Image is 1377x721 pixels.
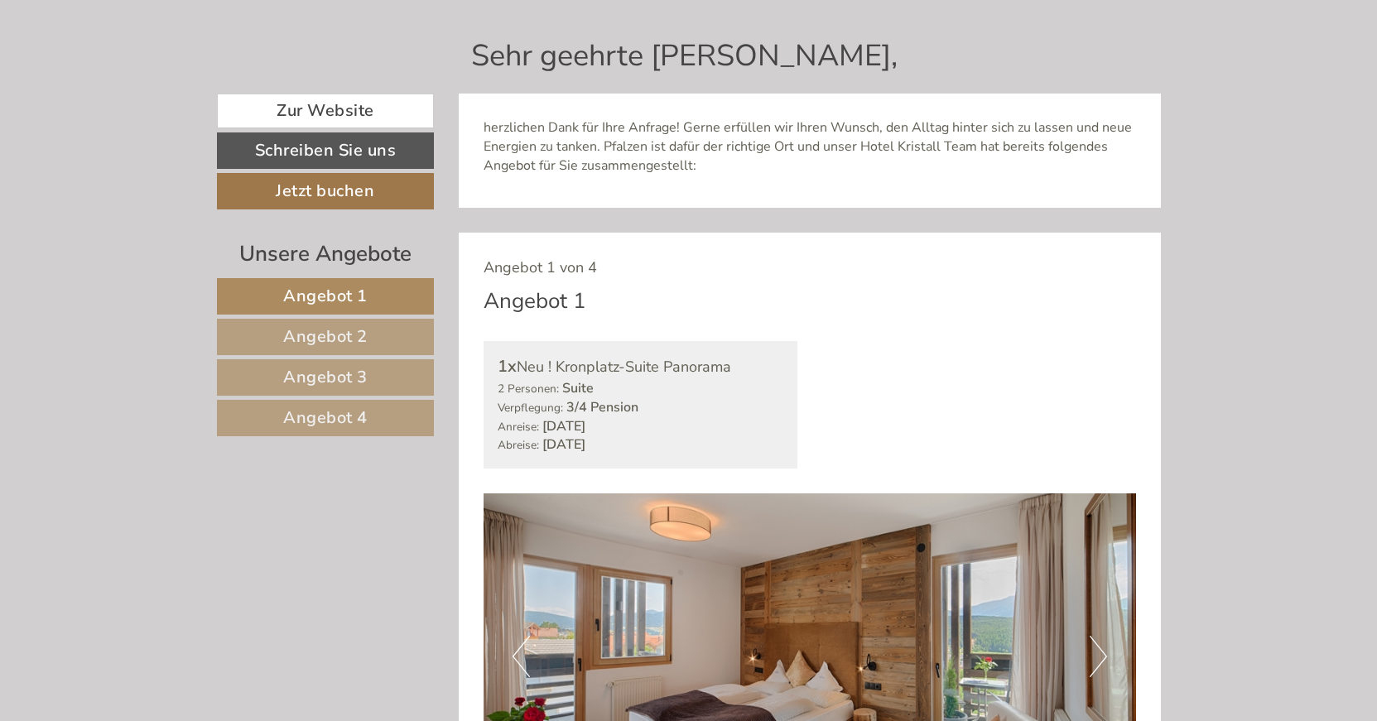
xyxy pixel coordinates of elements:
small: 2 Personen: [498,381,559,397]
div: Unsere Angebote [217,238,435,269]
div: Sie [384,48,628,61]
b: 3/4 Pension [566,398,638,416]
small: Anreise: [498,419,539,435]
div: Angebot 1 [484,286,586,316]
a: Zur Website [217,94,435,129]
div: Guten Tag, wie können wir Ihnen helfen? [376,45,640,95]
b: [DATE] [542,417,585,435]
b: Suite [562,379,594,397]
small: Abreise: [498,437,539,453]
p: herzlichen Dank für Ihre Anfrage! Gerne erfüllen wir Ihren Wunsch, den Alltag hinter sich zu lass... [484,118,1136,175]
span: Angebot 2 [283,325,368,348]
b: 1x [498,355,517,377]
div: Neu ! Kronplatz-Suite Panorama [498,355,783,379]
a: Jetzt buchen [217,173,435,209]
small: Verpflegung: [498,400,563,416]
small: 18:56 [384,80,628,92]
span: Angebot 4 [283,406,368,429]
span: Angebot 3 [283,366,368,388]
b: [DATE] [542,435,585,454]
button: Next [1090,636,1107,677]
span: Angebot 1 von 4 [484,257,597,277]
a: Schreiben Sie uns [217,132,435,169]
div: Freitag [289,12,364,41]
h1: Sehr geehrte [PERSON_NAME], [471,40,898,73]
button: Previous [513,636,530,677]
span: Angebot 1 [283,285,368,307]
button: Senden [541,429,652,465]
